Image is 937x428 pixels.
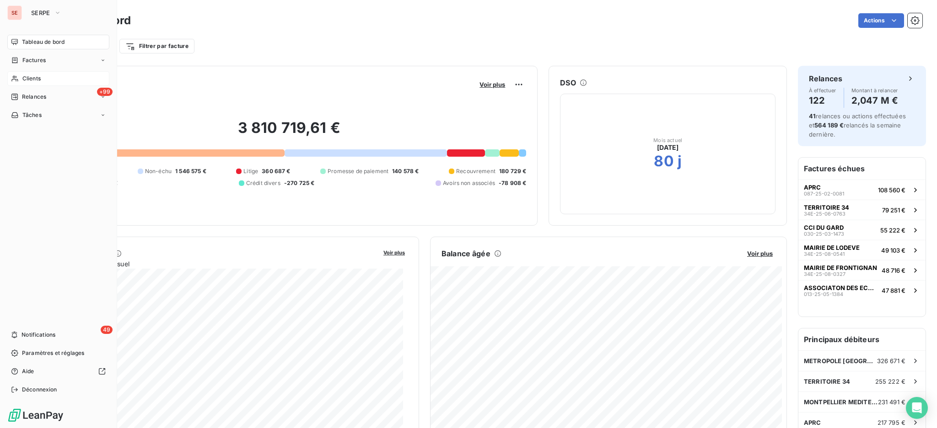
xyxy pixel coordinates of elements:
span: Recouvrement [456,167,495,175]
span: 34E-25-08-0541 [804,251,845,257]
span: 180 729 € [499,167,526,175]
button: TERRITOIRE 3434E-25-06-076379 251 € [798,200,926,220]
h6: Balance âgée [442,248,490,259]
span: 55 222 € [880,227,905,234]
span: METROPOLE [GEOGRAPHIC_DATA] [804,357,877,365]
span: Déconnexion [22,386,57,394]
span: Mois actuel [653,137,682,143]
span: 79 251 € [882,206,905,214]
button: CCI DU GARD030-25-03-147355 222 € [798,220,926,240]
span: Voir plus [747,250,773,257]
span: 108 560 € [878,186,905,194]
button: MAIRIE DE FRONTIGNAN34E-25-08-032748 716 € [798,260,926,280]
span: MONTPELLIER MEDITERRANEE METROPOLE [804,398,878,406]
span: Montant à relancer [851,88,898,93]
span: MAIRIE DE LODEVE [804,244,860,251]
span: 231 491 € [878,398,905,406]
img: Logo LeanPay [7,408,64,423]
span: Voir plus [479,81,505,88]
span: [DATE] [657,143,679,152]
span: Litige [243,167,258,175]
h4: 122 [809,93,836,108]
span: 360 687 € [262,167,290,175]
span: 030-25-03-1473 [804,231,844,237]
button: Voir plus [381,248,408,256]
span: Non-échu [145,167,172,175]
h6: Principaux débiteurs [798,328,926,350]
h2: 3 810 719,61 € [52,119,526,146]
span: Avoirs non associés [443,179,495,187]
button: APRC087-25-02-0081108 560 € [798,180,926,200]
span: +99 [97,88,113,96]
span: -78 908 € [499,179,526,187]
h6: DSO [560,77,576,88]
div: SE [7,5,22,20]
span: 326 671 € [877,357,905,365]
button: Actions [858,13,904,28]
span: CCI DU GARD [804,224,844,231]
span: SERPE [31,9,50,16]
span: 1 546 575 € [175,167,206,175]
span: Voir plus [383,249,405,256]
h2: j [678,152,682,170]
span: Paramètres et réglages [22,349,84,357]
span: APRC [804,184,821,191]
span: TERRITOIRE 34 [804,378,850,385]
button: Voir plus [744,249,775,258]
span: 013-25-05-1384 [804,291,843,297]
span: 34E-25-06-0763 [804,211,845,217]
button: Voir plus [477,80,508,89]
span: Aide [22,367,34,375]
span: 41 [809,112,816,120]
span: 34E-25-08-0327 [804,271,845,277]
button: Filtrer par facture [119,39,194,53]
span: 47 881 € [882,287,905,294]
span: 255 222 € [875,378,905,385]
span: À effectuer [809,88,836,93]
span: Relances [22,93,46,101]
span: Promesse de paiement [328,167,388,175]
span: 087-25-02-0081 [804,191,844,196]
h2: 80 [654,152,673,170]
span: 48 716 € [882,267,905,274]
span: relances ou actions effectuées et relancés la semaine dernière. [809,112,906,138]
span: 217 795 € [878,419,905,426]
h4: 2,047 M € [851,93,898,108]
span: ASSOCIATON DES ECOLES DE PROVENCE [804,284,878,291]
span: 140 578 € [392,167,419,175]
span: APRC [804,419,821,426]
span: Tableau de bord [22,38,65,46]
span: Factures [22,56,46,64]
span: 49 103 € [881,247,905,254]
h6: Factures échues [798,158,926,180]
span: Notifications [22,331,55,339]
span: 49 [101,326,113,334]
div: Open Intercom Messenger [906,397,928,419]
span: Chiffre d'affaires mensuel [52,259,377,269]
span: MAIRIE DE FRONTIGNAN [804,264,877,271]
button: ASSOCIATON DES ECOLES DE PROVENCE013-25-05-138447 881 € [798,280,926,300]
span: Crédit divers [246,179,280,187]
a: Aide [7,364,109,379]
button: MAIRIE DE LODEVE34E-25-08-054149 103 € [798,240,926,260]
span: Clients [22,74,41,83]
span: TERRITOIRE 34 [804,204,849,211]
span: 564 189 € [814,122,843,129]
h6: Relances [809,73,842,84]
span: -270 725 € [284,179,315,187]
span: Tâches [22,111,42,119]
